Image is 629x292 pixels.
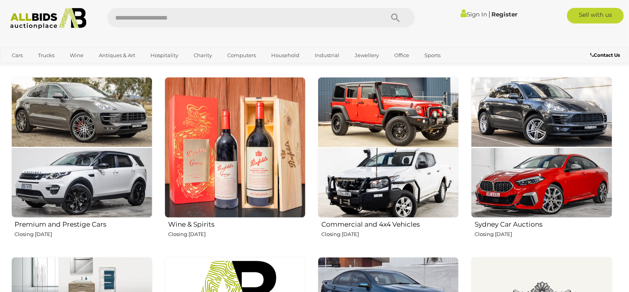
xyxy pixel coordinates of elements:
[65,49,89,62] a: Wine
[15,230,152,239] p: Closing [DATE]
[33,49,60,62] a: Trucks
[376,8,415,27] button: Search
[492,11,518,18] a: Register
[567,8,624,23] a: Sell with us
[164,77,306,251] a: Wine & Spirits Closing [DATE]
[168,219,306,228] h2: Wine & Spirits
[146,49,184,62] a: Hospitality
[390,49,415,62] a: Office
[321,230,459,239] p: Closing [DATE]
[11,77,152,218] img: Premium and Prestige Cars
[590,51,622,59] a: Contact Us
[461,11,488,18] a: Sign In
[6,8,91,29] img: Allbids.com.au
[420,49,446,62] a: Sports
[11,77,152,251] a: Premium and Prestige Cars Closing [DATE]
[475,230,612,239] p: Closing [DATE]
[223,49,261,62] a: Computers
[475,219,612,228] h2: Sydney Car Auctions
[168,230,306,239] p: Closing [DATE]
[94,49,141,62] a: Antiques & Art
[350,49,384,62] a: Jewellery
[310,49,345,62] a: Industrial
[471,77,612,251] a: Sydney Car Auctions Closing [DATE]
[15,219,152,228] h2: Premium and Prestige Cars
[590,52,620,58] b: Contact Us
[318,77,459,218] img: Commercial and 4x4 Vehicles
[165,77,306,218] img: Wine & Spirits
[489,10,491,18] span: |
[189,49,218,62] a: Charity
[471,77,612,218] img: Sydney Car Auctions
[266,49,305,62] a: Household
[7,49,28,62] a: Cars
[317,77,459,251] a: Commercial and 4x4 Vehicles Closing [DATE]
[7,62,73,75] a: [GEOGRAPHIC_DATA]
[321,219,459,228] h2: Commercial and 4x4 Vehicles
